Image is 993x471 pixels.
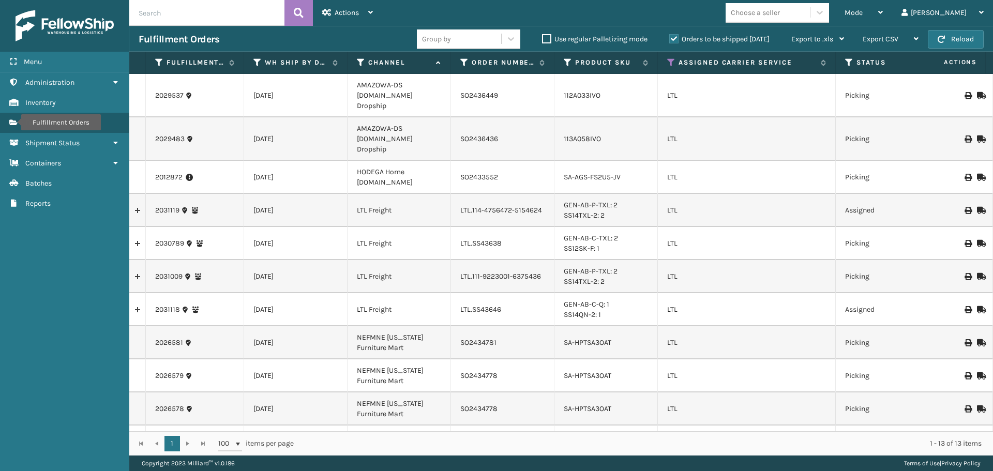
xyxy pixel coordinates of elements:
td: Picking [836,359,939,392]
a: GEN-AB-C-Q: 1 [564,300,609,309]
a: Terms of Use [904,460,940,467]
span: items per page [218,436,294,451]
td: SO2436436 [451,117,554,161]
i: Mark as Shipped [977,135,983,143]
td: LTL.111-9223001-6375436 [451,260,554,293]
td: LTL.SS43638 [451,227,554,260]
i: Print BOL [965,372,971,379]
td: Picking [836,326,939,359]
span: Batches [25,179,52,188]
span: 100 [218,438,234,449]
label: Assigned Carrier Service [679,58,816,67]
label: Order Number [472,58,534,67]
a: SS12SK-F: 1 [564,244,599,253]
td: LTL [658,117,836,161]
i: Print BOL [965,207,971,214]
a: GEN-AB-P-TXL: 2 [564,201,618,209]
i: Print BOL [965,273,971,280]
a: SA-HPTSA3OAT [564,371,611,380]
a: SS14TXL-2: 2 [564,211,605,220]
td: Picking [836,74,939,117]
a: GEN-AB-C-TXL: 2 [564,234,618,242]
div: Choose a seller [731,7,780,18]
span: Menu [24,57,42,66]
td: [DATE] [244,260,348,293]
td: Picking [836,426,939,459]
td: LTL [658,227,836,260]
a: 2026579 [155,371,184,381]
a: 2031009 [155,271,183,282]
a: 2012872 [155,172,183,183]
td: Picking [836,117,939,161]
label: Fulfillment Order Id [167,58,224,67]
a: 2031118 [155,305,180,315]
a: 112A033IVO [564,91,600,100]
a: 2030789 [155,238,184,249]
a: SA-HPTSA3OAT [564,338,611,347]
a: SS14TXL-2: 2 [564,277,605,286]
td: [DATE] [244,74,348,117]
td: SO2434778 [451,392,554,426]
td: [DATE] [244,227,348,260]
td: LTL [658,326,836,359]
label: Product SKU [575,58,638,67]
i: Mark as Shipped [977,372,983,379]
h3: Fulfillment Orders [139,33,219,45]
i: Mark as Shipped [977,174,983,181]
td: [DATE] [244,392,348,426]
i: Mark as Shipped [977,273,983,280]
td: LTL [658,392,836,426]
span: Shipment Status [25,139,80,147]
span: Export CSV [863,35,898,43]
a: Privacy Policy [941,460,981,467]
span: Inventory [25,98,56,107]
td: LTL Freight [348,293,451,326]
a: SS14QN-2: 1 [564,310,601,319]
td: Assigned [836,293,939,326]
td: SO2434780 [451,426,554,459]
td: SO2433552 [451,161,554,194]
i: Mark as Shipped [977,339,983,346]
span: Actions [911,54,983,71]
img: logo [16,10,114,41]
td: Picking [836,392,939,426]
div: | [904,455,981,471]
div: 1 - 13 of 13 items [308,438,982,449]
td: [DATE] [244,326,348,359]
td: SO2434781 [451,326,554,359]
td: AMAZOWA-DS [DOMAIN_NAME] Dropship [348,117,451,161]
span: Mode [845,8,863,17]
label: Channel [368,58,431,67]
td: AMAZOWA-DS [DOMAIN_NAME] Dropship [348,74,451,117]
p: Copyright 2023 Milliard™ v 1.0.186 [142,455,235,471]
i: Print BOL [965,339,971,346]
i: Mark as Shipped [977,207,983,214]
td: LTL Freight [348,194,451,227]
span: Containers [25,159,61,168]
label: WH Ship By Date [265,58,327,67]
td: LTL [658,260,836,293]
td: [DATE] [244,161,348,194]
label: Orders to be shipped [DATE] [669,35,770,43]
i: Print BOL [965,405,971,413]
a: 2026578 [155,404,184,414]
i: Mark as Shipped [977,405,983,413]
div: Group by [422,34,451,44]
td: Picking [836,227,939,260]
td: LTL [658,74,836,117]
i: Print BOL [965,92,971,99]
a: SA-AGS-FS2U5-JV [564,173,621,181]
label: Status [856,58,919,67]
span: Export to .xls [791,35,833,43]
td: SO2436449 [451,74,554,117]
span: Fulfillment Orders [25,118,84,127]
i: Print BOL [965,240,971,247]
td: LTL [658,293,836,326]
td: LTL [658,426,836,459]
a: SA-HPTSA3OAT [564,404,611,413]
span: Administration [25,78,74,87]
span: Reports [25,199,51,208]
a: 1 [164,436,180,451]
td: Assigned [836,194,939,227]
td: LTL [658,359,836,392]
